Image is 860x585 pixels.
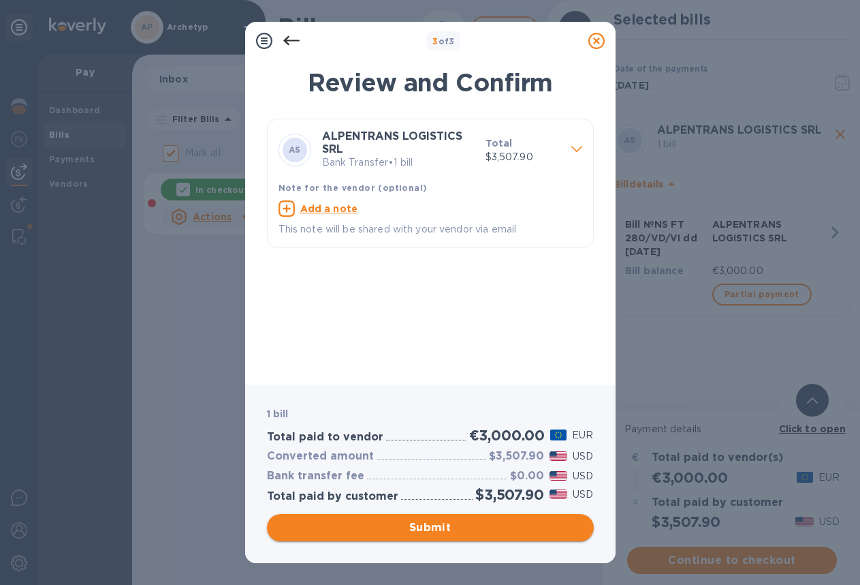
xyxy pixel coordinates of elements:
span: Submit [278,520,583,536]
p: USD [573,449,593,464]
p: $3,507.90 [485,150,560,164]
img: USD [550,471,568,481]
button: Submit [267,514,594,541]
b: ALPENTRANS LOGISTICS SRL [322,130,462,155]
b: of 3 [432,36,455,46]
b: 1 bill [267,408,289,419]
h3: Total paid by customer [267,490,398,503]
h2: €3,000.00 [469,427,545,444]
p: This note will be shared with your vendor via email [278,222,582,237]
h2: $3,507.90 [475,486,543,503]
img: USD [550,490,568,499]
b: Note for the vendor (optional) [278,183,428,193]
p: USD [573,469,593,483]
p: USD [573,487,593,502]
b: Total [485,138,513,149]
img: USD [550,451,568,461]
h3: $0.00 [510,470,544,483]
span: 3 [432,36,438,46]
h3: Bank transfer fee [267,470,364,483]
b: AS [289,145,301,155]
div: ASALPENTRANS LOGISTICS SRLBank Transfer•1 billTotal$3,507.90Note for the vendor (optional)Add a n... [278,130,582,237]
h3: Converted amount [267,450,374,463]
p: EUR [572,428,593,442]
h3: $3,507.90 [489,450,544,463]
p: Bank Transfer • 1 bill [322,155,475,170]
u: Add a note [300,203,358,214]
h3: Total paid to vendor [267,431,383,444]
h1: Review and Confirm [267,68,594,97]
